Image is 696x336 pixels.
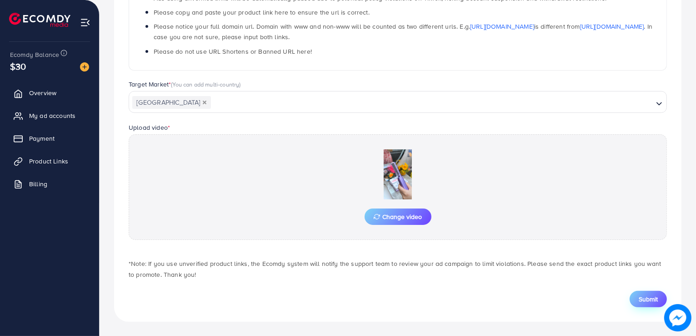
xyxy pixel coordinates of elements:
span: Submit [639,295,658,304]
label: Target Market [129,80,241,89]
p: *Note: If you use unverified product links, the Ecomdy system will notify the support team to rev... [129,258,667,280]
span: Payment [29,134,55,143]
span: (You can add multi-country) [171,80,240,88]
span: My ad accounts [29,111,75,120]
span: Please copy and paste your product link here to ensure the url is correct. [154,8,370,17]
span: Please do not use URL Shortens or Banned URL here! [154,47,312,56]
span: [GEOGRAPHIC_DATA] [132,96,211,109]
img: logo [9,13,70,27]
a: Billing [7,175,92,193]
input: Search for option [212,96,652,110]
span: Change video [374,214,422,220]
label: Upload video [129,123,170,132]
span: Ecomdy Balance [10,50,59,59]
a: [URL][DOMAIN_NAME] [470,22,534,31]
button: Submit [630,291,667,307]
span: Billing [29,179,47,188]
a: [URL][DOMAIN_NAME] [580,22,644,31]
button: Change video [365,209,431,225]
img: Preview Image [352,149,443,199]
button: Deselect Pakistan [202,100,207,105]
span: $30 [10,60,26,73]
img: menu [80,17,90,28]
a: Payment [7,129,92,148]
span: Product Links [29,157,68,166]
img: image [664,304,691,331]
span: Please notice your full domain url. Domain with www and non-www will be counted as two different ... [154,22,652,41]
a: My ad accounts [7,107,92,125]
a: Overview [7,84,92,102]
span: Overview [29,88,56,97]
img: image [80,62,89,71]
div: Search for option [129,91,667,113]
a: Product Links [7,152,92,170]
